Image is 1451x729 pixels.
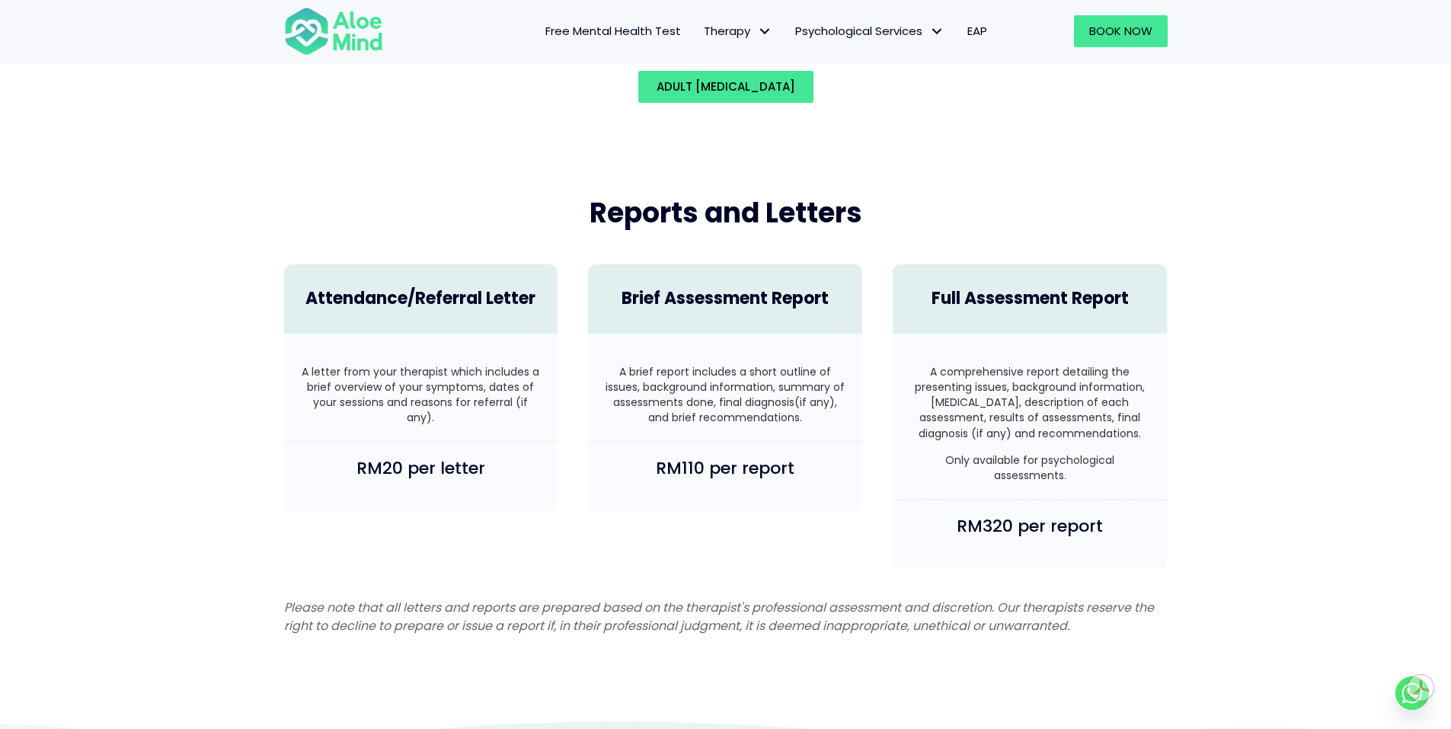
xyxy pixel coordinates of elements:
[657,78,795,94] span: Adult [MEDICAL_DATA]
[284,599,1154,634] em: Please note that all letters and reports are prepared based on the therapist's professional asses...
[754,21,776,43] span: Therapy: submenu
[795,23,944,39] span: Psychological Services
[299,364,543,426] p: A letter from your therapist which includes a brief overview of your symptoms, dates of your sess...
[908,364,1152,441] p: A comprehensive report detailing the presenting issues, background information, [MEDICAL_DATA], d...
[1089,23,1152,39] span: Book Now
[284,6,383,56] img: Aloe mind Logo
[603,457,847,481] h4: RM110 per report
[956,15,999,47] a: EAP
[1395,676,1429,710] a: Whatsapp
[403,15,999,47] nav: Menu
[704,23,772,39] span: Therapy
[590,193,862,232] span: Reports and Letters
[603,364,847,426] p: A brief report includes a short outline of issues, background information, summary of assessments...
[1074,15,1168,47] a: Book Now
[908,515,1152,539] h4: RM320 per report
[299,287,543,311] h4: Attendance/Referral Letter
[638,71,813,103] a: Adult [MEDICAL_DATA]
[926,21,948,43] span: Psychological Services: submenu
[534,15,692,47] a: Free Mental Health Test
[692,15,784,47] a: TherapyTherapy: submenu
[545,23,681,39] span: Free Mental Health Test
[603,287,847,311] h4: Brief Assessment Report
[299,457,543,481] h4: RM20 per letter
[908,452,1152,484] p: Only available for psychological assessments.
[908,287,1152,311] h4: Full Assessment Report
[784,15,956,47] a: Psychological ServicesPsychological Services: submenu
[967,23,987,39] span: EAP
